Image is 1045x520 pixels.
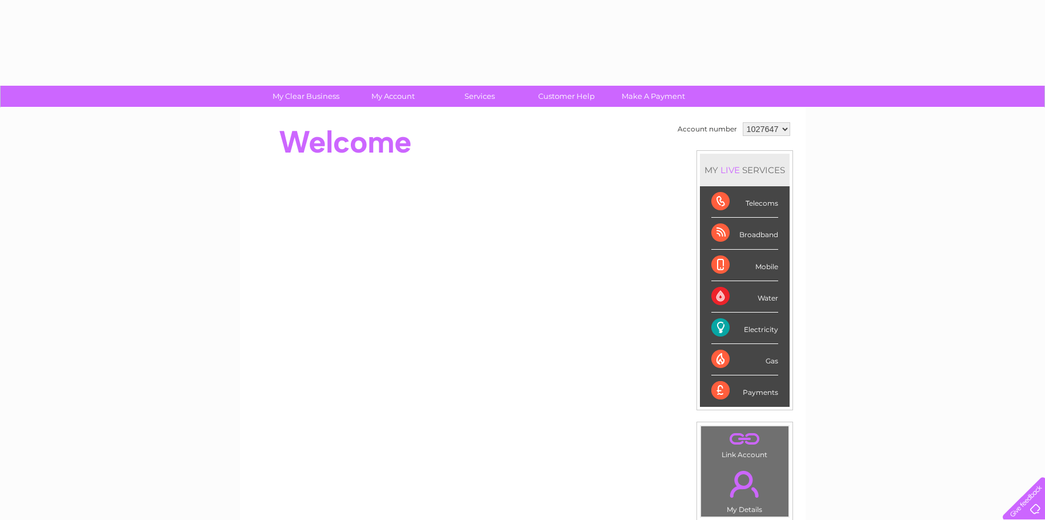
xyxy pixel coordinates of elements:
[606,86,700,107] a: Make A Payment
[519,86,614,107] a: Customer Help
[711,344,778,375] div: Gas
[675,119,740,139] td: Account number
[711,313,778,344] div: Electricity
[711,281,778,313] div: Water
[346,86,440,107] a: My Account
[700,461,789,517] td: My Details
[433,86,527,107] a: Services
[711,375,778,406] div: Payments
[711,218,778,249] div: Broadband
[718,165,742,175] div: LIVE
[704,429,786,449] a: .
[711,250,778,281] div: Mobile
[700,154,790,186] div: MY SERVICES
[259,86,353,107] a: My Clear Business
[704,464,786,504] a: .
[711,186,778,218] div: Telecoms
[700,426,789,462] td: Link Account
